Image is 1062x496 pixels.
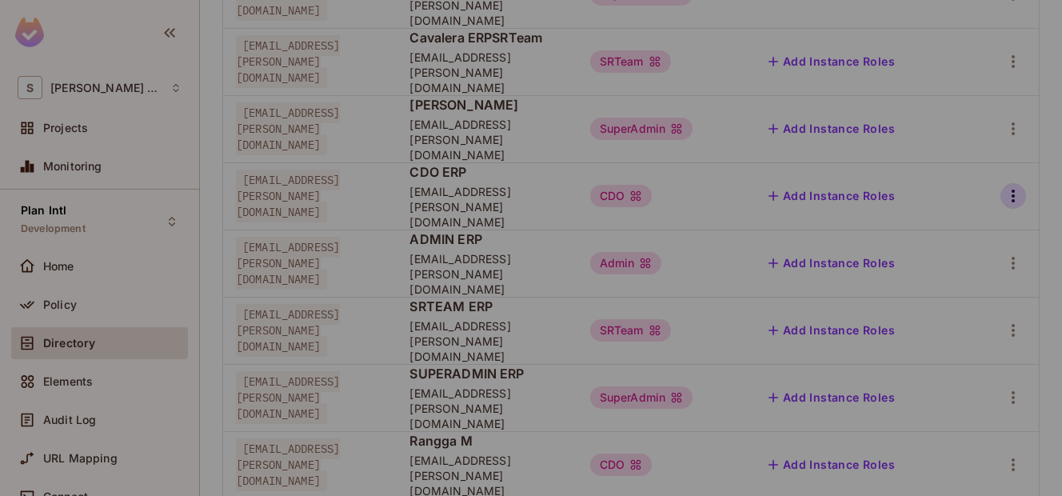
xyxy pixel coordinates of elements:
img: SReyMgAAAABJRU5ErkJggg== [15,18,44,47]
span: Monitoring [43,160,102,173]
span: [EMAIL_ADDRESS][PERSON_NAME][DOMAIN_NAME] [236,102,340,155]
span: [EMAIL_ADDRESS][PERSON_NAME][DOMAIN_NAME] [409,251,564,297]
span: Development [21,222,86,235]
span: [PERSON_NAME] [409,96,564,114]
span: [EMAIL_ADDRESS][PERSON_NAME][DOMAIN_NAME] [409,184,564,230]
button: Add Instance Roles [762,452,901,478]
span: Home [43,260,74,273]
div: SuperAdmin [590,118,693,140]
span: Elements [43,375,93,388]
span: CDO ERP [409,163,564,181]
button: Add Instance Roles [762,318,901,343]
span: [EMAIL_ADDRESS][PERSON_NAME][DOMAIN_NAME] [409,386,564,431]
span: Cavalera ERPSRTeam [409,29,564,46]
span: Projects [43,122,88,134]
span: Workspace: Sawala Cloud [50,82,162,94]
span: Directory [43,337,95,350]
span: [EMAIL_ADDRESS][PERSON_NAME][DOMAIN_NAME] [236,35,340,88]
button: Add Instance Roles [762,183,901,209]
button: Add Instance Roles [762,385,901,410]
div: SuperAdmin [590,386,693,409]
button: Add Instance Roles [762,49,901,74]
span: [EMAIL_ADDRESS][PERSON_NAME][DOMAIN_NAME] [409,318,564,364]
button: Add Instance Roles [762,250,901,276]
span: [EMAIL_ADDRESS][PERSON_NAME][DOMAIN_NAME] [236,170,340,222]
span: Policy [43,298,77,311]
div: Admin [590,252,662,274]
span: Rangga M [409,432,564,450]
div: SRTeam [590,319,671,342]
span: SUPERADMIN ERP [409,365,564,382]
span: [EMAIL_ADDRESS][PERSON_NAME][DOMAIN_NAME] [236,438,340,491]
span: [EMAIL_ADDRESS][PERSON_NAME][DOMAIN_NAME] [409,50,564,95]
div: CDO [590,185,652,207]
div: SRTeam [590,50,671,73]
button: Add Instance Roles [762,116,901,142]
span: Audit Log [43,414,96,426]
span: SRTEAM ERP [409,298,564,315]
span: [EMAIL_ADDRESS][PERSON_NAME][DOMAIN_NAME] [236,304,340,357]
span: Plan Intl [21,204,66,217]
span: ADMIN ERP [409,230,564,248]
span: S [18,76,42,99]
div: CDO [590,454,652,476]
span: [EMAIL_ADDRESS][PERSON_NAME][DOMAIN_NAME] [236,371,340,424]
span: [EMAIL_ADDRESS][PERSON_NAME][DOMAIN_NAME] [236,237,340,290]
span: [EMAIL_ADDRESS][PERSON_NAME][DOMAIN_NAME] [409,117,564,162]
span: URL Mapping [43,452,118,465]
